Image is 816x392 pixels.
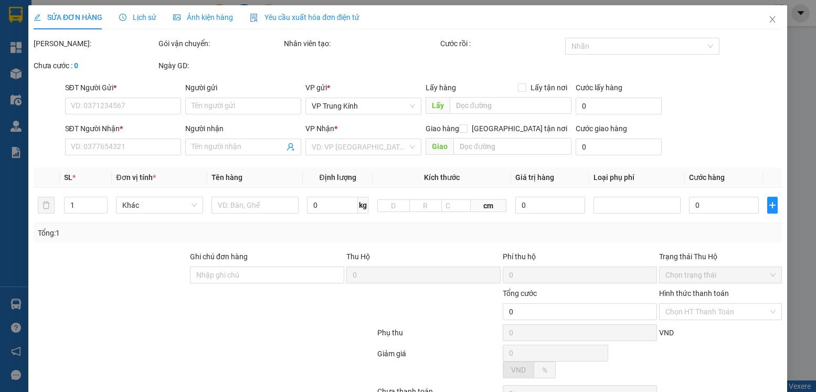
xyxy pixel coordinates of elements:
div: Người gửi [185,82,301,93]
span: picture [174,14,181,21]
div: Nhân viên tạo: [284,38,438,49]
div: Phí thu hộ [503,251,657,267]
div: Cước rồi : [440,38,563,49]
span: Ảnh kiện hàng [174,13,234,22]
div: VP gửi [305,82,421,93]
span: Khác [123,197,197,213]
label: Cước giao hàng [576,124,628,133]
span: Giao [426,138,453,155]
label: Ghi chú đơn hàng [190,252,248,261]
div: [PERSON_NAME]: [34,38,156,49]
img: icon [250,14,259,22]
span: plus [768,201,777,209]
span: Lịch sử [120,13,157,22]
span: Cước hàng [689,173,725,182]
input: Dọc đường [450,97,571,114]
div: Người nhận [185,123,301,134]
input: C [441,199,471,212]
button: plus [767,197,778,214]
span: cm [471,199,506,212]
div: Tổng: 1 [38,227,315,239]
span: SỬA ĐƠN HÀNG [34,13,102,22]
input: R [409,199,442,212]
b: 0 [74,61,78,70]
span: Yêu cầu xuất hóa đơn điện tử [250,13,360,22]
span: Định lượng [320,173,356,182]
div: Ngày GD: [159,60,282,71]
input: Cước giao hàng [576,139,662,155]
span: Thu Hộ [346,252,370,261]
span: Lấy [426,97,450,114]
th: Loại phụ phí [589,167,685,188]
button: Close [758,5,788,35]
label: Cước lấy hàng [576,83,623,92]
div: Giảm giá [377,348,502,383]
span: close [769,15,777,24]
input: VD: Bàn, Ghế [212,197,299,214]
span: Tổng cước [503,289,537,298]
div: Gói vận chuyển: [159,38,282,49]
span: Giao hàng [426,124,459,133]
span: VP Nhận [305,124,334,133]
span: [GEOGRAPHIC_DATA] tận nơi [468,123,572,134]
span: Kích thước [424,173,460,182]
input: Cước lấy hàng [576,98,662,114]
div: SĐT Người Gửi [65,82,181,93]
span: Đơn vị tính [116,173,156,182]
input: Dọc đường [453,138,571,155]
div: Chưa cước : [34,60,156,71]
span: VND [511,366,526,374]
span: VND [659,329,674,337]
span: Chọn trạng thái [665,267,776,283]
div: Phụ thu [377,327,502,345]
span: clock-circle [120,14,127,21]
span: edit [34,14,41,21]
div: Trạng thái Thu Hộ [659,251,782,262]
span: SL [65,173,73,182]
span: VP Trung Kính [312,98,415,114]
button: delete [38,197,55,214]
span: Tên hàng [212,173,243,182]
span: Giá trị hàng [516,173,555,182]
span: Lấy tận nơi [527,82,572,93]
div: SĐT Người Nhận [65,123,181,134]
span: kg [358,197,368,214]
input: Ghi chú đơn hàng [190,267,344,283]
label: Hình thức thanh toán [659,289,729,298]
span: user-add [287,143,295,151]
input: D [377,199,410,212]
span: Lấy hàng [426,83,456,92]
span: % [542,366,547,374]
